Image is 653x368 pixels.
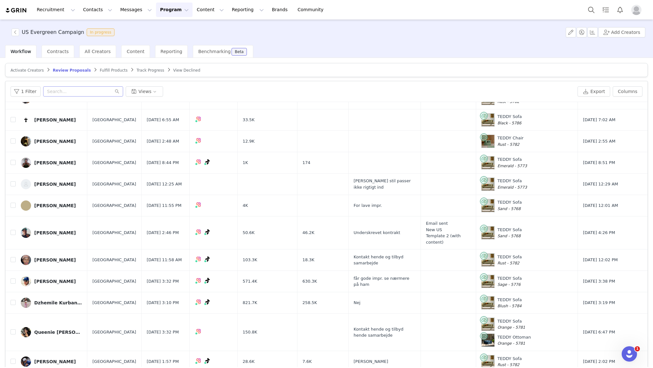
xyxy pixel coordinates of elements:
div: Queenie [PERSON_NAME] [34,330,82,335]
div: TEDDY Chair [497,135,523,147]
span: 258.5K [303,300,317,306]
div: TEDDY Sofa [497,356,522,368]
span: Sand - 5768 [497,234,521,238]
a: [PERSON_NAME] [21,200,82,211]
span: [DATE] 11:58 AM [147,257,182,263]
a: Queenie [PERSON_NAME] [21,327,82,337]
span: [GEOGRAPHIC_DATA] [92,138,136,145]
span: Nej [354,300,360,306]
span: Orange - 5781 [497,325,525,330]
span: [DATE] 2:48 AM [147,138,179,145]
img: Product Image [482,296,494,309]
a: [PERSON_NAME] [21,356,82,367]
div: [PERSON_NAME] [34,230,76,235]
span: Underskrevet kontrakt [354,230,400,236]
i: icon: search [115,89,119,94]
span: [DATE] 11:55 PM [147,202,182,209]
span: Rust - 5782 [497,142,519,147]
span: Reporting [161,49,182,54]
span: Kontakt hende og tilbyd hende samarbejde [354,326,415,339]
div: TEDDY Sofa [497,199,522,212]
span: 150.8K [243,329,257,335]
h3: US Evergreen Campaign [22,28,84,36]
span: 174 [303,160,311,166]
button: Notifications [613,3,627,17]
span: For lave impr. [354,202,382,209]
img: f484c65c-8801-482e-9691-b74b3598a7f3.jpg [21,255,31,265]
button: Messages [116,3,156,17]
img: Product Image [482,156,494,169]
a: [PERSON_NAME] [21,255,82,265]
span: [GEOGRAPHIC_DATA] [92,300,136,306]
img: Product Image [482,199,494,212]
span: [GEOGRAPHIC_DATA] [92,202,136,209]
span: [DATE] 12:25 AM [147,181,182,187]
div: TEDDY Ottoman [497,334,531,347]
img: Product Image [482,226,494,239]
img: instagram.svg [196,138,201,143]
div: [PERSON_NAME] [34,203,76,208]
img: instagram.svg [196,278,201,283]
img: instagram.svg [196,229,201,234]
span: 630.3K [303,278,317,285]
img: instagram.svg [196,329,201,334]
div: Dzhemile Kurbankulova [34,300,82,305]
span: 821.7K [243,300,257,306]
span: 18.3K [303,257,314,263]
img: f5ef9144-21e1-4c50-aab4-b0049e35eeab.jpg [21,327,31,337]
span: Sage - 5776 [497,282,520,287]
span: [DATE] 3:32 PM [147,329,179,335]
div: TEDDY Sofa [497,178,527,190]
a: Brands [268,3,293,17]
button: Reporting [228,3,268,17]
button: 1 Filter [11,86,41,97]
a: [PERSON_NAME] [21,115,82,125]
span: [GEOGRAPHIC_DATA] [92,160,136,166]
a: Community [294,3,330,17]
span: [GEOGRAPHIC_DATA] [92,257,136,263]
span: 33.5K [243,117,255,123]
a: [PERSON_NAME] [21,179,82,189]
span: Kontakt hende og tilbyd samarbejde [354,254,415,266]
div: TEDDY Sofa [497,114,522,126]
span: får gode impr. se nærmere på ham [354,275,415,288]
span: [GEOGRAPHIC_DATA] [92,358,136,365]
span: Orange - 5781 [497,341,525,346]
span: Activate Creators [11,68,44,73]
span: [object Object] [12,28,117,36]
div: [PERSON_NAME] [34,359,76,364]
span: View Declined [173,68,201,73]
button: Recruitment [33,3,79,17]
span: In progress [87,28,114,36]
img: instagram.svg [196,256,201,262]
span: Email sent New US Template 2 (with content) [426,220,471,245]
img: instagram.svg [196,358,201,363]
span: 103.3K [243,257,257,263]
span: 571.4K [243,278,257,285]
span: 28.6K [243,358,255,365]
span: Sand - 5768 [497,207,521,211]
img: febc2e24-a577-4270-bb80-8c95cfb2dfad.jpg [21,115,31,125]
a: [PERSON_NAME] [21,228,82,238]
img: Product Image [482,178,494,191]
button: Search [584,3,598,17]
span: 50.6K [243,230,255,236]
span: [DATE] 3:32 PM [147,278,179,285]
button: Views [126,86,163,97]
span: [DATE] 6:55 AM [147,117,179,123]
a: Tasks [599,3,613,17]
img: e3a74483-8229-463f-9e71-17b95e463699.jpg [21,228,31,238]
button: Export [578,86,610,97]
span: Emerald - 5773 [497,185,527,190]
img: Product Image [482,254,494,266]
span: Contracts [47,49,69,54]
img: bb1cb68c-f0d6-4dca-9a0b-0ddc1af909c1.jpg [21,276,31,286]
span: [GEOGRAPHIC_DATA] [92,329,136,335]
div: TEDDY Sofa [497,227,522,239]
span: Rust - 5782 [497,363,519,367]
span: Review Proposals [53,68,91,73]
img: grin logo [5,7,28,13]
span: [GEOGRAPHIC_DATA] [92,181,136,187]
a: [PERSON_NAME] [21,158,82,168]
